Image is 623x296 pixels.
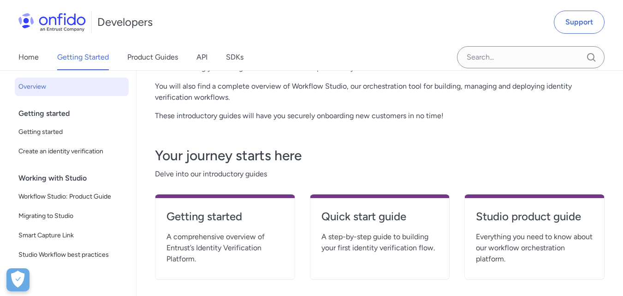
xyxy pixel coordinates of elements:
[554,11,605,34] a: Support
[155,169,605,180] span: Delve into our introductory guides
[57,44,109,70] a: Getting Started
[15,226,129,245] a: Smart Capture Link
[166,209,284,231] a: Getting started
[18,44,39,70] a: Home
[127,44,178,70] a: Product Guides
[18,249,125,260] span: Studio Workflow best practices
[18,146,125,157] span: Create an identity verification
[155,146,605,165] h3: Your journey starts here
[226,44,243,70] a: SDKs
[15,78,129,96] a: Overview
[476,209,593,231] a: Studio product guide
[476,231,593,265] span: Everything you need to know about our workflow orchestration platform.
[166,231,284,265] span: A comprehensive overview of Entrust’s Identity Verification Platform.
[321,209,439,224] h4: Quick start guide
[15,187,129,206] a: Workflow Studio: Product Guide
[6,268,30,291] div: Cookie Preferences
[18,104,132,123] div: Getting started
[457,46,605,68] input: Onfido search input field
[15,123,129,141] a: Getting started
[321,231,439,254] span: A step-by-step guide to building your first identity verification flow.
[15,207,129,225] a: Migrating to Studio
[18,81,125,92] span: Overview
[18,169,132,187] div: Working with Studio
[18,13,86,31] img: Onfido Logo
[18,127,125,138] span: Getting started
[15,142,129,161] a: Create an identity verification
[15,246,129,264] a: Studio Workflow best practices
[97,15,153,30] h1: Developers
[18,191,125,202] span: Workflow Studio: Product Guide
[18,211,125,222] span: Migrating to Studio
[166,209,284,224] h4: Getting started
[196,44,208,70] a: API
[6,268,30,291] button: Open Preferences
[155,110,605,121] p: These introductory guides will have you securely onboarding new customers in no time!
[321,209,439,231] a: Quick start guide
[476,209,593,224] h4: Studio product guide
[155,81,605,103] p: You will also find a complete overview of Workflow Studio, our orchestration tool for building, m...
[18,230,125,241] span: Smart Capture Link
